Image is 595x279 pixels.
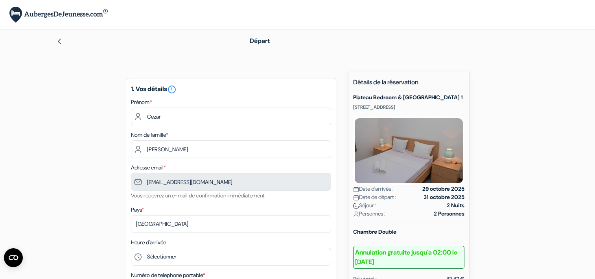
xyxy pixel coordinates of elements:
h5: Plateau Bedroom & [GEOGRAPHIC_DATA] 1 [353,94,464,101]
img: moon.svg [353,203,359,209]
small: Vous recevrez un e-mail de confirmation immédiatement [131,192,265,199]
p: [STREET_ADDRESS] [353,104,464,110]
h5: Détails de la réservation [353,78,464,91]
i: error_outline [167,85,177,94]
label: Nom de famille [131,131,168,139]
button: Ouvrir le widget CMP [4,248,23,267]
label: Pays [131,206,144,214]
b: Annulation gratuite jusqu'a 02:00 le [DATE] [353,246,464,269]
img: calendar.svg [353,186,359,192]
b: Chambre Double [353,228,396,235]
span: Séjour : [353,201,376,210]
label: Prénom [131,98,152,106]
a: error_outline [167,85,177,93]
img: left_arrow.svg [56,38,63,45]
img: AubergesDeJeunesse.com [9,7,108,23]
strong: 31 octobre 2025 [424,193,464,201]
label: Adresse email [131,164,166,172]
img: user_icon.svg [353,211,359,217]
h5: 1. Vos détails [131,85,331,94]
span: Départ [250,37,270,45]
strong: 2 Personnes [434,210,464,218]
input: Entrer adresse e-mail [131,173,331,191]
span: Date d'arrivée : [353,185,394,193]
span: Personnes : [353,210,385,218]
label: Heure d'arrivée [131,238,166,247]
img: calendar.svg [353,195,359,201]
span: Date de départ : [353,193,396,201]
strong: 29 octobre 2025 [422,185,464,193]
input: Entrer le nom de famille [131,140,331,158]
strong: 2 Nuits [447,201,464,210]
input: Entrez votre prénom [131,108,331,125]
